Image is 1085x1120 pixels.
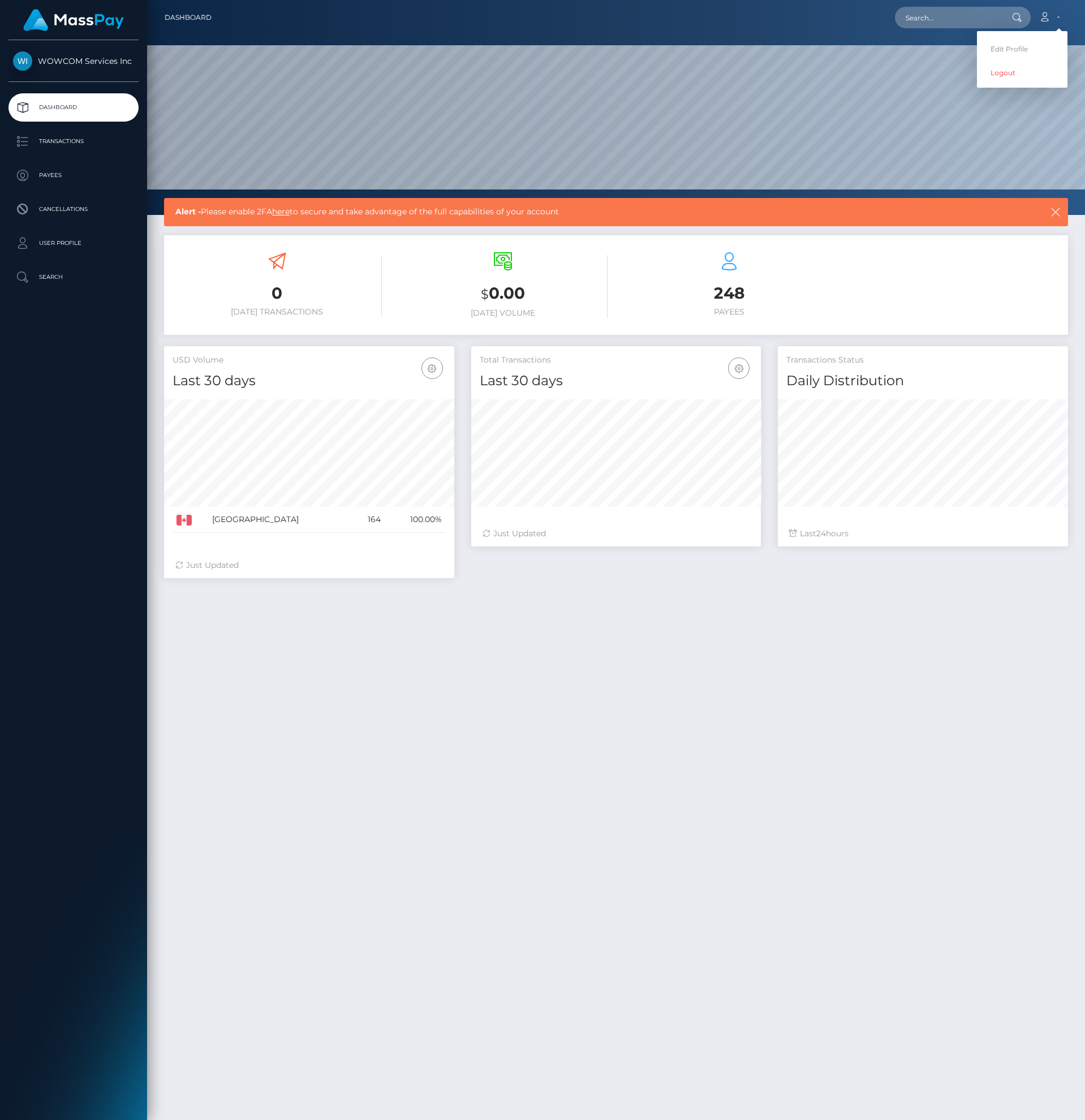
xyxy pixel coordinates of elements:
h6: [DATE] Transactions [173,307,382,317]
div: Just Updated [483,528,750,540]
img: CA.png [176,515,192,525]
td: [GEOGRAPHIC_DATA] [208,507,353,533]
h4: Daily Distribution [786,371,1060,391]
div: Last hours [789,528,1057,540]
a: here [272,206,290,217]
h4: Last 30 days [173,371,446,391]
h3: 0 [173,282,382,304]
p: Transactions [13,133,134,150]
a: Dashboard [165,6,212,29]
div: Just Updated [175,559,443,571]
h4: Last 30 days [480,371,753,391]
a: Search [8,263,139,291]
a: Payees [8,161,139,189]
p: Cancellations [13,201,134,218]
a: Edit Profile [977,38,1067,59]
h6: [DATE] Volume [399,308,608,318]
p: Payees [13,167,134,184]
a: User Profile [8,229,139,257]
span: WOWCOM Services Inc [8,56,139,66]
p: User Profile [13,235,134,252]
h5: USD Volume [173,355,446,366]
b: Alert - [175,206,201,217]
h5: Total Transactions [480,355,753,366]
td: 100.00% [385,507,445,533]
h3: 248 [625,282,834,304]
input: Search... [895,7,1001,28]
small: $ [481,286,489,302]
p: Dashboard [13,99,134,116]
h6: Payees [625,307,834,317]
span: 24 [816,528,826,539]
a: Dashboard [8,93,139,122]
p: Search [13,269,134,286]
h3: 0.00 [399,282,608,305]
td: 164 [353,507,385,533]
a: Logout [977,62,1067,83]
a: Cancellations [8,195,139,223]
a: Transactions [8,127,139,156]
img: MassPay Logo [23,9,124,31]
span: Please enable 2FA to secure and take advantage of the full capabilities of your account [175,206,960,218]
h5: Transactions Status [786,355,1060,366]
img: WOWCOM Services Inc [13,51,32,71]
